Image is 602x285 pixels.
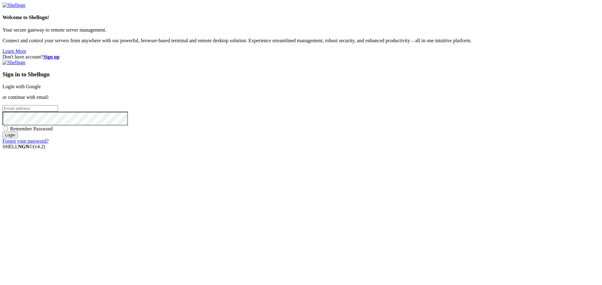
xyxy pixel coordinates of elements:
a: Forgot your password? [3,138,49,144]
span: 4.2.0 [33,144,45,149]
input: Remember Password [4,126,8,130]
span: SHELL © [3,144,45,149]
h3: Sign in to Shellngn [3,71,599,78]
a: Learn More [3,48,26,54]
p: Your secure gateway to remote server management. [3,27,599,33]
input: Login [3,132,18,138]
p: Connect and control your servers from anywhere with our powerful, browser-based terminal and remo... [3,38,599,43]
a: Login with Google [3,84,41,89]
img: Shellngn [3,3,25,8]
h4: Welcome to Shellngn! [3,15,599,20]
p: or continue with email: [3,94,599,100]
img: Shellngn [3,60,25,65]
a: Sign up [43,54,60,59]
b: NGN [18,144,29,149]
input: Email address [3,105,58,112]
span: Remember Password [10,126,53,131]
div: Don't have account? [3,54,599,60]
